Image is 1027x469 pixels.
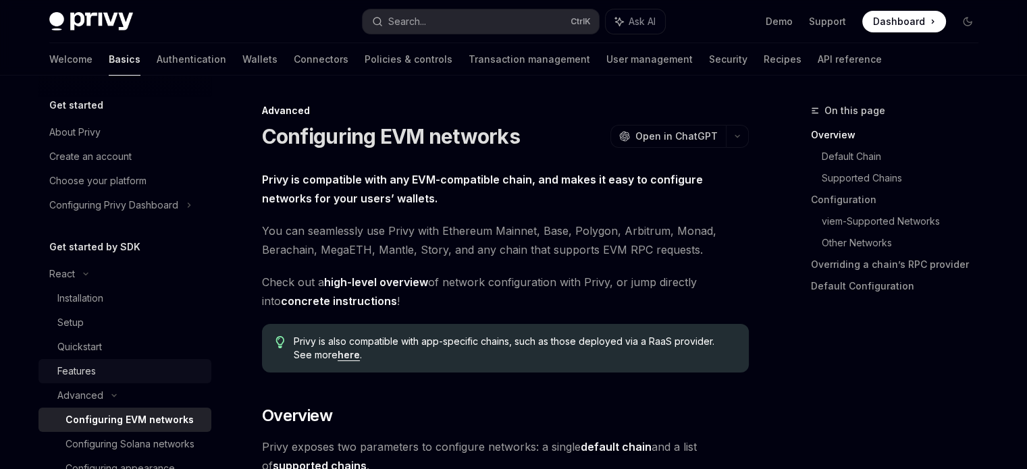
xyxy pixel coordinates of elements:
a: Setup [38,310,211,335]
div: Configuring Privy Dashboard [49,197,178,213]
span: Overview [262,405,332,426]
a: Configuring Solana networks [38,432,211,456]
a: Policies & controls [365,43,452,76]
div: Installation [57,290,103,306]
div: Create an account [49,148,132,165]
a: Configuring EVM networks [38,408,211,432]
div: Choose your platform [49,173,147,189]
button: Open in ChatGPT [610,125,726,148]
a: Basics [109,43,140,76]
button: Toggle dark mode [957,11,978,32]
div: Features [57,363,96,379]
span: Check out a of network configuration with Privy, or jump directly into ! [262,273,749,310]
a: Default Chain [822,146,989,167]
a: Security [709,43,747,76]
a: viem-Supported Networks [822,211,989,232]
span: Privy is also compatible with app-specific chains, such as those deployed via a RaaS provider. Se... [294,335,735,362]
span: Dashboard [873,15,925,28]
a: Welcome [49,43,93,76]
a: Choose your platform [38,169,211,193]
a: User management [606,43,693,76]
a: Installation [38,286,211,310]
a: Overriding a chain’s RPC provider [811,254,989,275]
div: About Privy [49,124,101,140]
span: Ask AI [629,15,656,28]
a: Recipes [764,43,801,76]
div: Configuring EVM networks [65,412,194,428]
a: Authentication [157,43,226,76]
a: Transaction management [469,43,590,76]
a: Overview [811,124,989,146]
a: Wallets [242,43,278,76]
a: default chain [581,440,652,454]
a: Other Networks [822,232,989,254]
button: Search...CtrlK [363,9,599,34]
span: Open in ChatGPT [635,130,718,143]
div: Quickstart [57,339,102,355]
svg: Tip [275,336,285,348]
button: Ask AI [606,9,665,34]
a: Dashboard [862,11,946,32]
div: Setup [57,314,84,331]
div: React [49,266,75,282]
h1: Configuring EVM networks [262,124,520,148]
a: Quickstart [38,335,211,359]
a: Connectors [294,43,348,76]
div: Configuring Solana networks [65,436,194,452]
a: Demo [766,15,793,28]
a: Create an account [38,144,211,169]
span: Ctrl K [571,16,591,27]
a: concrete instructions [281,294,397,308]
a: here [338,349,360,361]
a: Configuration [811,189,989,211]
strong: Privy is compatible with any EVM-compatible chain, and makes it easy to configure networks for yo... [262,173,703,205]
h5: Get started by SDK [49,239,140,255]
div: Advanced [57,387,103,404]
span: On this page [824,103,885,119]
a: Features [38,359,211,383]
div: Advanced [262,104,749,117]
span: You can seamlessly use Privy with Ethereum Mainnet, Base, Polygon, Arbitrum, Monad, Berachain, Me... [262,221,749,259]
div: Search... [388,13,426,30]
a: About Privy [38,120,211,144]
a: Default Configuration [811,275,989,297]
h5: Get started [49,97,103,113]
a: Support [809,15,846,28]
strong: default chain [581,440,652,453]
img: dark logo [49,12,133,31]
a: API reference [818,43,882,76]
a: high-level overview [324,275,428,289]
a: Supported Chains [822,167,989,189]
